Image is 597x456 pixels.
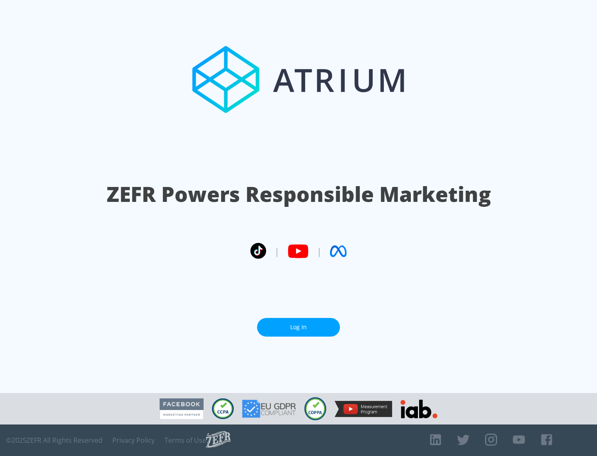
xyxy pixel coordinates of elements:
span: | [317,245,322,257]
img: YouTube Measurement Program [335,401,392,417]
img: IAB [400,400,437,418]
a: Log In [257,318,340,337]
a: Privacy Policy [112,436,155,444]
a: Terms of Use [165,436,206,444]
img: Facebook Marketing Partner [160,398,204,420]
img: GDPR Compliant [242,400,296,418]
h1: ZEFR Powers Responsible Marketing [107,180,491,209]
img: COPPA Compliant [304,397,326,420]
span: © 2025 ZEFR All Rights Reserved [6,436,102,444]
span: | [274,245,279,257]
img: CCPA Compliant [212,398,234,419]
